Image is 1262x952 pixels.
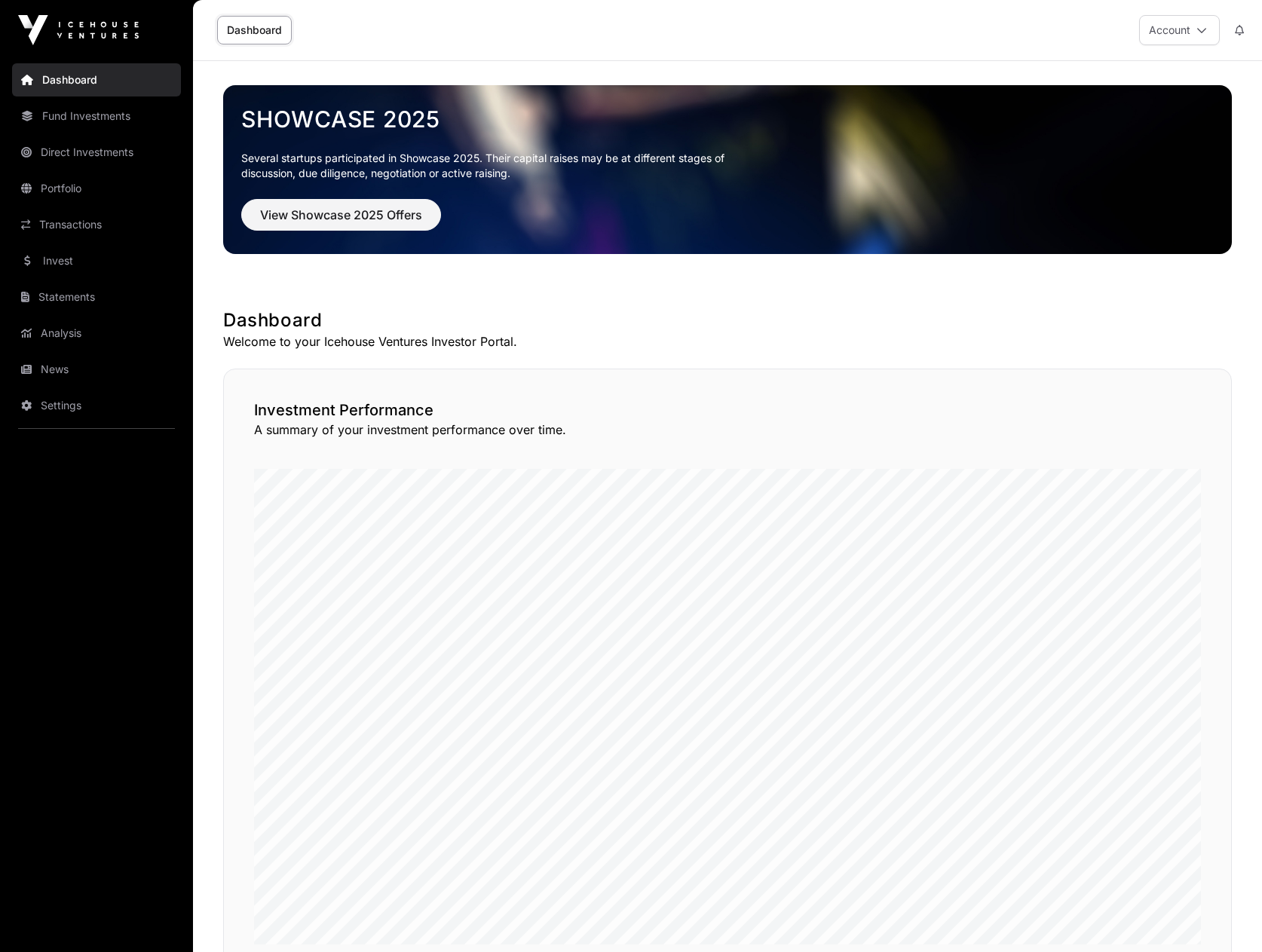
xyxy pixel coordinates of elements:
[12,63,181,96] a: Dashboard
[12,353,181,386] a: News
[241,151,748,181] p: Several startups participated in Showcase 2025. Their capital raises may be at different stages o...
[217,16,292,44] a: Dashboard
[12,280,181,314] a: Statements
[223,332,1232,350] p: Welcome to your Icehouse Ventures Investor Portal.
[223,85,1232,254] img: Showcase 2025
[12,136,181,169] a: Direct Investments
[12,317,181,350] a: Analysis
[260,206,422,224] span: View Showcase 2025 Offers
[18,15,139,45] img: Icehouse Ventures Logo
[12,244,181,277] a: Invest
[241,106,1214,133] a: Showcase 2025
[1139,15,1220,45] button: Account
[12,172,181,205] a: Portfolio
[223,308,1232,332] h1: Dashboard
[12,389,181,422] a: Settings
[241,214,441,229] a: View Showcase 2025 Offers
[12,99,181,133] a: Fund Investments
[241,199,441,231] button: View Showcase 2025 Offers
[12,208,181,241] a: Transactions
[254,421,1201,439] p: A summary of your investment performance over time.
[254,399,1201,421] h2: Investment Performance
